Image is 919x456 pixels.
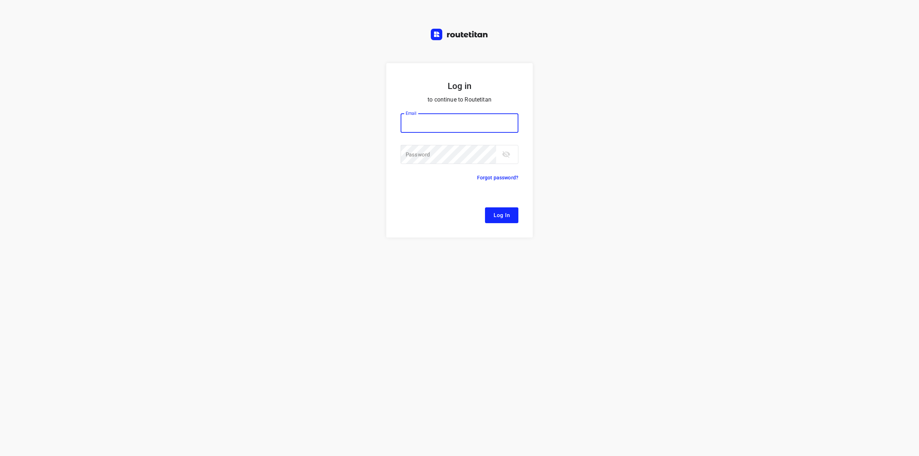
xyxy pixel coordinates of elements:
[401,95,518,105] p: to continue to Routetitan
[499,147,513,161] button: toggle password visibility
[494,211,510,220] span: Log In
[485,207,518,223] button: Log In
[431,29,488,40] img: Routetitan
[477,173,518,182] p: Forgot password?
[401,80,518,92] h5: Log in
